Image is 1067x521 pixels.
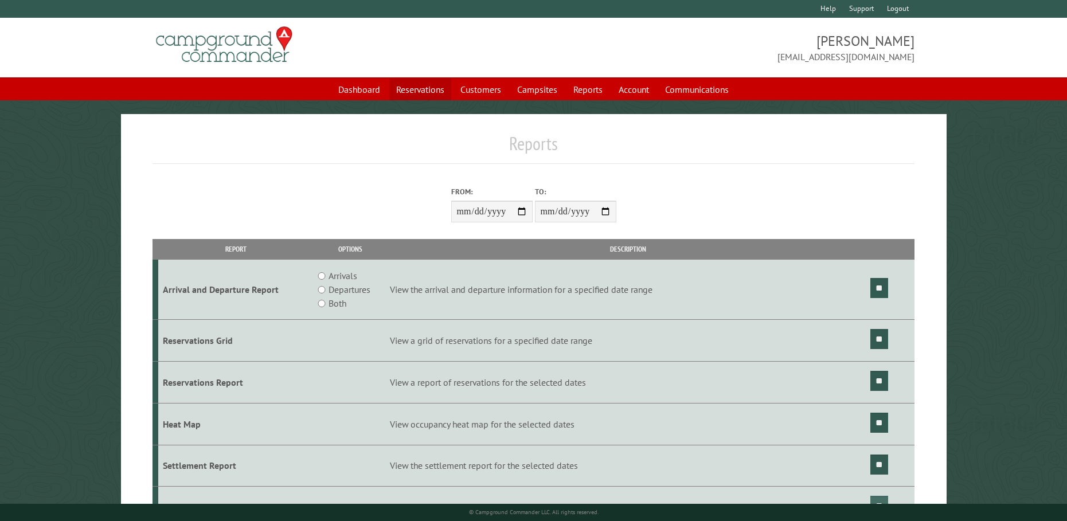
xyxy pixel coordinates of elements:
[451,186,533,197] label: From:
[469,508,599,516] small: © Campground Commander LLC. All rights reserved.
[329,283,370,296] label: Departures
[313,239,388,259] th: Options
[454,79,508,100] a: Customers
[158,320,312,362] td: Reservations Grid
[388,260,868,320] td: View the arrival and departure information for a specified date range
[510,79,564,100] a: Campsites
[331,79,387,100] a: Dashboard
[389,79,451,100] a: Reservations
[158,361,312,403] td: Reservations Report
[153,22,296,67] img: Campground Commander
[158,445,312,487] td: Settlement Report
[388,320,868,362] td: View a grid of reservations for a specified date range
[388,445,868,487] td: View the settlement report for the selected dates
[566,79,609,100] a: Reports
[158,260,312,320] td: Arrival and Departure Report
[535,186,616,197] label: To:
[158,239,312,259] th: Report
[658,79,736,100] a: Communications
[329,296,346,310] label: Both
[612,79,656,100] a: Account
[329,269,357,283] label: Arrivals
[388,403,868,445] td: View occupancy heat map for the selected dates
[388,361,868,403] td: View a report of reservations for the selected dates
[534,32,914,64] span: [PERSON_NAME] [EMAIL_ADDRESS][DOMAIN_NAME]
[388,239,868,259] th: Description
[153,132,914,164] h1: Reports
[158,403,312,445] td: Heat Map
